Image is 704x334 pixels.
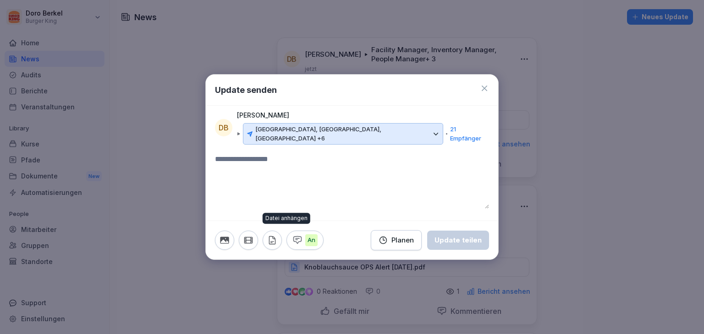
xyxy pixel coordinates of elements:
p: [PERSON_NAME] [237,110,289,120]
button: Update teilen [427,231,489,250]
p: An [305,234,318,246]
div: Planen [379,235,414,245]
p: Datei anhängen [265,215,308,222]
h1: Update senden [215,84,277,96]
p: 21 Empfänger [450,125,484,143]
button: Planen [371,230,422,250]
button: An [286,231,324,250]
div: Update teilen [434,235,482,245]
p: [GEOGRAPHIC_DATA], [GEOGRAPHIC_DATA], [GEOGRAPHIC_DATA] +6 [255,125,430,143]
div: DB [215,119,232,136]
